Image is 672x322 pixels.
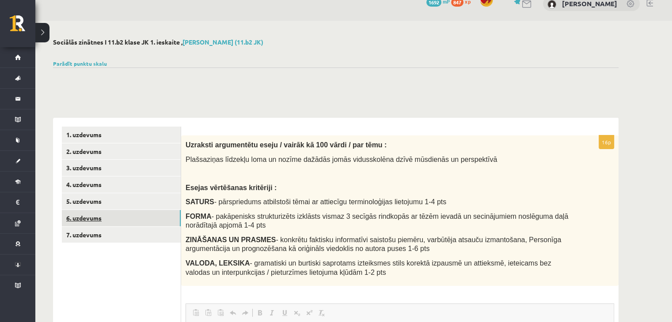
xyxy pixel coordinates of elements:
a: 4. uzdevums [62,176,181,193]
body: Bagātinātā teksta redaktors, wiswyg-editor-user-answer-47434024756840 [9,9,419,132]
span: - pārspriedums atbilstoši tēmai ar attiecīgu terminoloģijas lietojumu 1-4 pts [186,198,446,206]
a: Parādīt punktu skalu [53,60,107,67]
a: 6. uzdevums [62,210,181,226]
a: Pasvītrojums (vadīšanas taustiņš+U) [278,307,291,318]
a: Atkārtot (vadīšanas taustiņš+Y) [239,307,251,318]
span: - konkrētu faktisku informatīvi saistošu piemēru, varbūtēja atsauču izmantošana, Personīga argume... [186,236,561,253]
span: - pakāpenisks strukturizēts izklāsts vismaz 3 secīgās rindkopās ar tēzēm ievadā un secinājumiem n... [186,213,568,229]
span: Plašsaziņas līdzekļu loma un nozīme dažādās jomās vidusskolēna dzīvē mūsdienās un perspektīvā [186,156,497,163]
a: Ievietot kā vienkāršu tekstu (vadīšanas taustiņš+pārslēgšanas taustiņš+V) [202,307,214,318]
a: 1. uzdevums [62,127,181,143]
span: Esejas vērtēšanas kritēriji : [186,184,277,191]
a: 2. uzdevums [62,143,181,160]
a: Ievietot no Worda [214,307,227,318]
span: - gramatiski un burtiski saprotams izteiksmes stils korektā izpausmē un attieksmē, ieteicams bez ... [186,259,551,276]
a: Ielīmēt (vadīšanas taustiņš+V) [190,307,202,318]
h2: Sociālās zinātnes I 11.b2 klase JK 1. ieskaite , [53,38,619,46]
span: Uzraksti argumentētu eseju / vairāk kā 100 vārdi / par tēmu : [186,141,387,149]
a: Rīgas 1. Tālmācības vidusskola [10,15,35,37]
a: Apakšraksts [291,307,303,318]
a: Atcelt (vadīšanas taustiņš+Z) [227,307,239,318]
strong: SATURS [186,198,214,206]
strong: VALODA, LEKSIKA [186,259,250,267]
a: 5. uzdevums [62,193,181,210]
strong: ZINĀŠANAS UN PRASMES [186,236,276,243]
a: 3. uzdevums [62,160,181,176]
a: 7. uzdevums [62,227,181,243]
a: Noņemt stilus [315,307,328,318]
a: Treknraksts (vadīšanas taustiņš+B) [254,307,266,318]
strong: FORMA [186,213,212,220]
a: [PERSON_NAME] (11.b2 JK) [182,38,263,46]
a: Augšraksts [303,307,315,318]
a: Slīpraksts (vadīšanas taustiņš+I) [266,307,278,318]
p: 16p [599,135,614,149]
